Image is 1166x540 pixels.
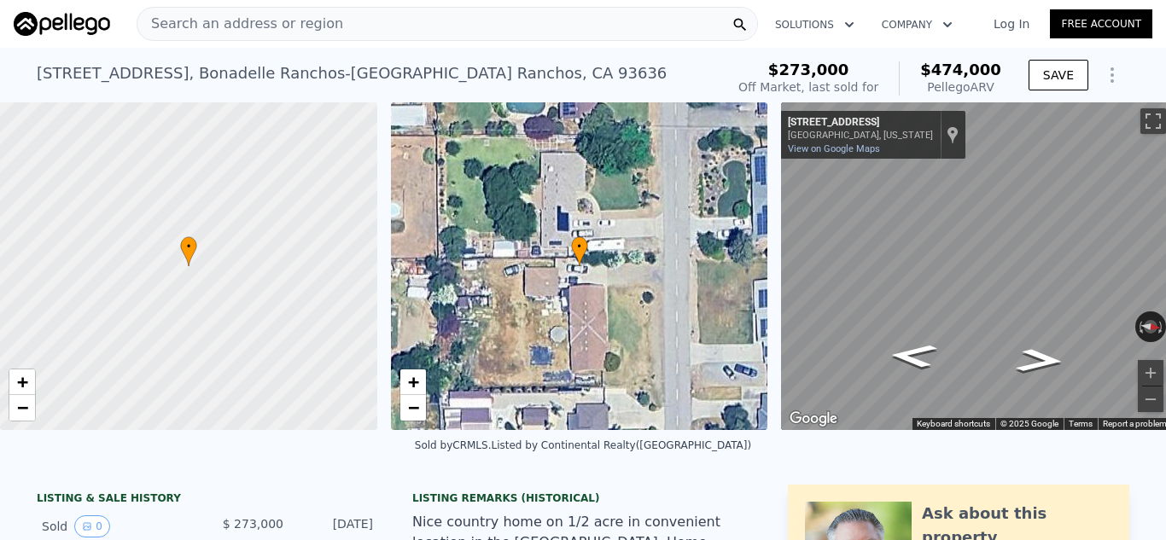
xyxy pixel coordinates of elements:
[74,515,110,537] button: View historical data
[1135,311,1145,342] button: Rotate counterclockwise
[1095,58,1129,92] button: Show Options
[1000,419,1058,428] span: © 2025 Google
[415,439,492,451] div: Sold by CRMLS .
[9,395,35,421] a: Zoom out
[1138,386,1163,412] button: Zoom out
[761,9,868,40] button: Solutions
[917,418,990,430] button: Keyboard shortcuts
[788,116,933,130] div: [STREET_ADDRESS]
[297,515,373,537] div: [DATE]
[42,515,194,537] div: Sold
[788,143,880,154] a: View on Google Maps
[37,61,667,85] div: [STREET_ADDRESS] , Bonadelle Ranchos-[GEOGRAPHIC_DATA] Ranchos , CA 93636
[400,369,426,395] a: Zoom in
[491,439,751,451] div: Listed by Continental Realty ([GEOGRAPHIC_DATA])
[869,338,958,373] path: Go South, Topper Rd
[1029,60,1088,90] button: SAVE
[412,491,754,505] div: Listing Remarks (Historical)
[137,14,343,34] span: Search an address or region
[571,236,588,266] div: •
[1140,108,1166,134] button: Toggle fullscreen view
[1050,9,1152,38] a: Free Account
[1138,360,1163,386] button: Zoom in
[407,397,418,418] span: −
[223,517,283,531] span: $ 273,000
[738,78,878,96] div: Off Market, last sold for
[868,9,966,40] button: Company
[785,408,842,430] img: Google
[37,491,378,508] div: LISTING & SALE HISTORY
[17,371,28,392] span: +
[400,395,426,421] a: Zoom out
[920,61,1001,78] span: $474,000
[920,78,1001,96] div: Pellego ARV
[571,239,588,254] span: •
[180,236,197,266] div: •
[17,397,28,418] span: −
[788,130,933,141] div: [GEOGRAPHIC_DATA], [US_STATE]
[973,15,1050,32] a: Log In
[768,61,849,78] span: $273,000
[9,369,35,395] a: Zoom in
[947,125,959,144] a: Show location on map
[996,343,1085,378] path: Go North, Topper Rd
[14,12,110,36] img: Pellego
[1069,419,1093,428] a: Terms (opens in new tab)
[785,408,842,430] a: Open this area in Google Maps (opens a new window)
[407,371,418,392] span: +
[180,239,197,254] span: •
[1157,311,1166,342] button: Rotate clockwise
